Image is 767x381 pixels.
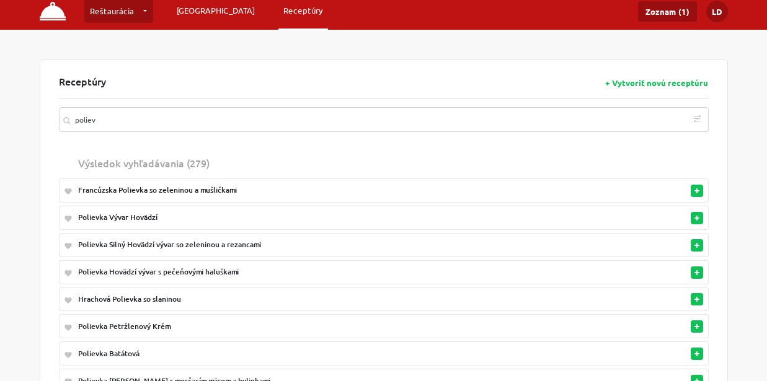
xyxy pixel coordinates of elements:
[78,239,588,250] div: Polievka Silný Hovädzí vývar so zeleninou a rezancami
[78,185,588,196] div: Francúzska Polievka so zeleninou a mušličkami
[593,151,690,175] th: Owned
[78,266,588,278] div: Polievka Hovädzí vývar s pečeňovými haluškami
[78,294,588,305] div: Hrachová Polievka so slaninou
[73,151,593,175] th: Výsledok vyhľadávania (279)
[59,76,709,99] div: Receptúry
[59,107,709,132] input: Vyhľadajte receptúru
[689,111,705,127] button: Filter receptúr
[78,321,588,332] div: Polievka Petržlenový Krém
[78,348,588,359] div: Polievka Batátová
[691,151,709,175] th: Actions
[78,212,588,223] div: Polievka Vývar Hovädzí
[605,77,709,88] button: + Vytvoriť novú receptúru
[706,1,728,22] button: LD
[40,2,66,20] img: FUDOMA
[638,1,697,22] a: Zoznam (1)
[59,151,74,175] th: Liked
